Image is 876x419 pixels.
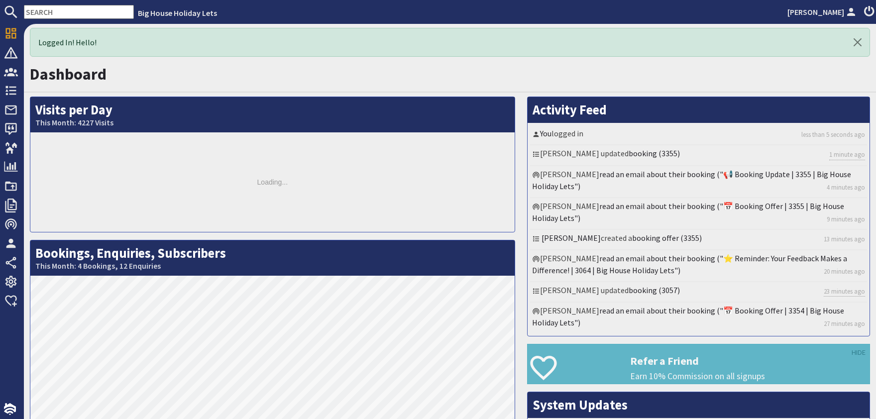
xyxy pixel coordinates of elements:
[827,214,865,224] a: 9 minutes ago
[542,233,601,243] a: [PERSON_NAME]
[24,5,134,19] input: SEARCH
[824,267,865,276] a: 20 minutes ago
[629,148,680,158] a: booking (3355)
[787,6,858,18] a: [PERSON_NAME]
[30,97,515,132] h2: Visits per Day
[35,261,510,271] small: This Month: 4 Bookings, 12 Enquiries
[630,354,870,367] h3: Refer a Friend
[530,250,867,282] li: [PERSON_NAME]
[530,125,867,145] li: logged in
[540,128,551,138] a: You
[30,28,870,57] div: Logged In! Hello!
[530,230,867,250] li: created a
[530,303,867,333] li: [PERSON_NAME]
[827,183,865,192] a: 4 minutes ago
[527,344,870,384] a: Refer a Friend Earn 10% Commission on all signups
[533,102,607,118] a: Activity Feed
[530,145,867,166] li: [PERSON_NAME] updated
[138,8,217,18] a: Big House Holiday Lets
[532,306,844,327] a: read an email about their booking ("📅 Booking Offer | 3354 | Big House Holiday Lets")
[801,130,865,139] a: less than 5 seconds ago
[629,285,680,295] a: booking (3057)
[829,150,865,160] a: 1 minute ago
[530,166,867,198] li: [PERSON_NAME]
[824,287,865,297] a: 23 minutes ago
[530,198,867,230] li: [PERSON_NAME]
[30,132,515,232] div: Loading...
[532,201,844,223] a: read an email about their booking ("📅 Booking Offer | 3355 | Big House Holiday Lets")
[533,397,628,413] a: System Updates
[30,64,107,84] a: Dashboard
[530,282,867,303] li: [PERSON_NAME] updated
[630,370,870,383] p: Earn 10% Commission on all signups
[30,240,515,276] h2: Bookings, Enquiries, Subscribers
[824,319,865,328] a: 27 minutes ago
[824,234,865,244] a: 13 minutes ago
[35,118,510,127] small: This Month: 4227 Visits
[852,347,866,358] a: HIDE
[532,253,847,275] a: read an email about their booking ("⭐ Reminder: Your Feedback Makes a Difference! | 3064 | Big Ho...
[532,169,851,191] a: read an email about their booking ("📢 Booking Update | 3355 | Big House Holiday Lets")
[632,233,702,243] a: booking offer (3355)
[4,403,16,415] img: staytech_i_w-64f4e8e9ee0a9c174fd5317b4b171b261742d2d393467e5bdba4413f4f884c10.svg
